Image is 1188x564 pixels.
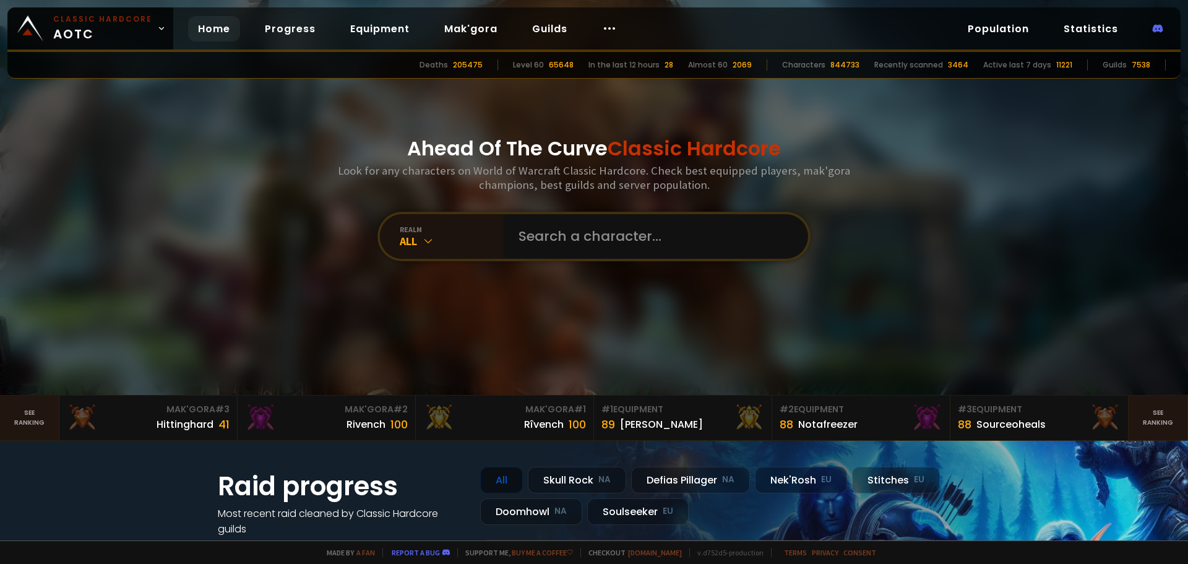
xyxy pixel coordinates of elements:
[782,59,825,71] div: Characters
[631,467,750,493] div: Defias Pillager
[434,16,507,41] a: Mak'gora
[780,403,942,416] div: Equipment
[843,548,876,557] a: Consent
[958,416,971,433] div: 88
[480,467,523,493] div: All
[1129,396,1188,440] a: Seeranking
[601,403,764,416] div: Equipment
[620,417,703,432] div: [PERSON_NAME]
[1103,59,1127,71] div: Guilds
[594,396,772,440] a: #1Equipment89[PERSON_NAME]
[218,537,298,552] a: See all progress
[733,59,752,71] div: 2069
[333,163,855,192] h3: Look for any characters on World of Warcraft Classic Hardcore. Check best equipped players, mak'g...
[346,417,385,432] div: Rivench
[830,59,859,71] div: 844733
[812,548,838,557] a: Privacy
[416,396,594,440] a: Mak'Gora#1Rîvench100
[1132,59,1150,71] div: 7538
[665,59,673,71] div: 28
[852,467,940,493] div: Stitches
[356,548,375,557] a: a fan
[950,396,1129,440] a: #3Equipment88Sourceoheals
[755,467,847,493] div: Nek'Rosh
[580,548,682,557] span: Checkout
[874,59,943,71] div: Recently scanned
[983,59,1051,71] div: Active last 7 days
[663,505,673,518] small: EU
[407,134,781,163] h1: Ahead Of The Curve
[480,498,582,525] div: Doomhowl
[948,59,968,71] div: 3464
[549,59,574,71] div: 65648
[598,474,611,486] small: NA
[554,505,567,518] small: NA
[53,14,152,25] small: Classic Hardcore
[238,396,416,440] a: Mak'Gora#2Rivench100
[420,59,448,71] div: Deaths
[528,467,626,493] div: Skull Rock
[400,234,504,248] div: All
[390,416,408,433] div: 100
[588,59,660,71] div: In the last 12 hours
[245,403,408,416] div: Mak'Gora
[976,417,1046,432] div: Sourceoheals
[218,416,230,433] div: 41
[513,59,544,71] div: Level 60
[798,417,858,432] div: Notafreezer
[319,548,375,557] span: Made by
[511,214,793,259] input: Search a character...
[569,416,586,433] div: 100
[394,403,408,415] span: # 2
[608,134,781,162] span: Classic Hardcore
[601,403,613,415] span: # 1
[628,548,682,557] a: [DOMAIN_NAME]
[524,417,564,432] div: Rîvench
[7,7,173,50] a: Classic HardcoreAOTC
[574,403,586,415] span: # 1
[392,548,440,557] a: Report a bug
[958,16,1039,41] a: Population
[958,403,972,415] span: # 3
[780,403,794,415] span: # 2
[157,417,213,432] div: Hittinghard
[453,59,483,71] div: 205475
[1056,59,1072,71] div: 11221
[215,403,230,415] span: # 3
[218,467,465,506] h1: Raid progress
[218,506,465,537] h4: Most recent raid cleaned by Classic Hardcore guilds
[914,474,924,486] small: EU
[457,548,573,557] span: Support me,
[780,416,793,433] div: 88
[512,548,573,557] a: Buy me a coffee
[400,225,504,234] div: realm
[1054,16,1128,41] a: Statistics
[601,416,615,433] div: 89
[587,498,689,525] div: Soulseeker
[958,403,1121,416] div: Equipment
[821,474,832,486] small: EU
[423,403,586,416] div: Mak'Gora
[67,403,230,416] div: Mak'Gora
[688,59,728,71] div: Almost 60
[255,16,325,41] a: Progress
[59,396,238,440] a: Mak'Gora#3Hittinghard41
[188,16,240,41] a: Home
[522,16,577,41] a: Guilds
[340,16,420,41] a: Equipment
[53,14,152,43] span: AOTC
[722,474,734,486] small: NA
[784,548,807,557] a: Terms
[689,548,764,557] span: v. d752d5 - production
[772,396,950,440] a: #2Equipment88Notafreezer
